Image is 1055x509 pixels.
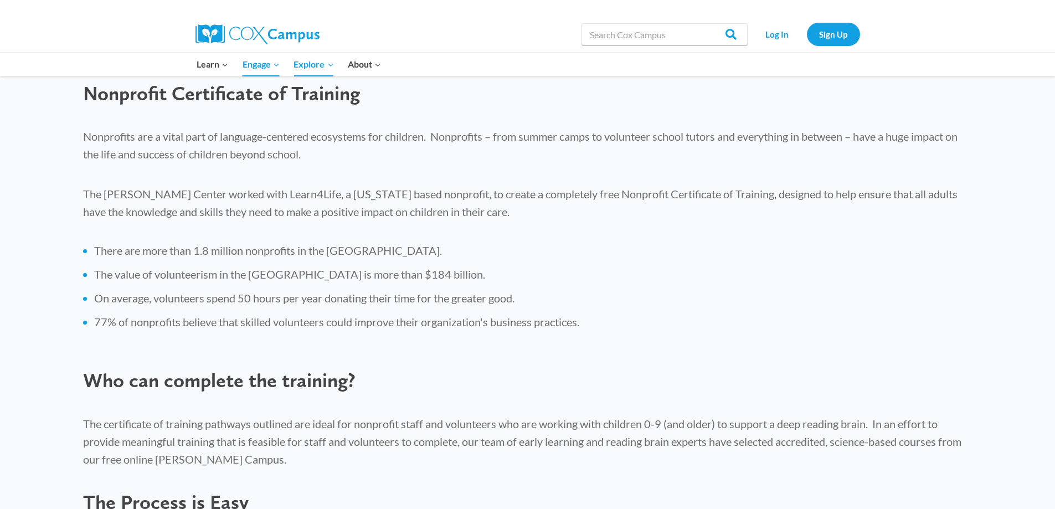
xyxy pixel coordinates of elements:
[83,415,972,468] p: The certificate of training pathways outlined are ideal for nonprofit staff and volunteers who ar...
[753,23,801,45] a: Log In
[83,127,972,163] p: Nonprofits are a vital part of language-centered ecosystems for children. Nonprofits – from summe...
[190,53,236,76] button: Child menu of Learn
[83,368,356,392] span: Who can complete the training?
[195,24,320,44] img: Cox Campus
[190,53,388,76] nav: Primary Navigation
[581,23,748,45] input: Search Cox Campus
[235,53,287,76] button: Child menu of Engage
[341,53,388,76] button: Child menu of About
[94,314,972,330] li: 77% of nonprofits believe that skilled volunteers could improve their organization's business pra...
[83,185,972,220] p: The [PERSON_NAME] Center worked with Learn4Life, a [US_STATE] based nonprofit, to create a comple...
[753,23,860,45] nav: Secondary Navigation
[287,53,341,76] button: Child menu of Explore
[94,243,972,258] li: There are more than 1.8 million nonprofits in the [GEOGRAPHIC_DATA].
[94,266,972,282] li: The value of volunteerism in the [GEOGRAPHIC_DATA] is more than $184 billion.
[83,81,360,105] span: Nonprofit Certificate of Training
[94,290,972,306] li: On average, volunteers spend 50 hours per year donating their time for the greater good.
[807,23,860,45] a: Sign Up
